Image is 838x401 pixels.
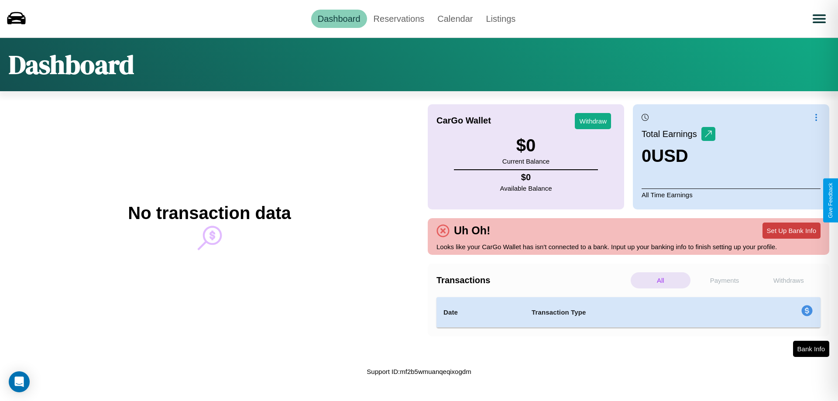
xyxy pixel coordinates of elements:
[436,241,821,253] p: Looks like your CarGo Wallet has isn't connected to a bank. Input up your banking info to finish ...
[367,10,431,28] a: Reservations
[311,10,367,28] a: Dashboard
[695,272,755,288] p: Payments
[479,10,522,28] a: Listings
[532,307,730,318] h4: Transaction Type
[762,223,821,239] button: Set Up Bank Info
[502,155,550,167] p: Current Balance
[642,126,701,142] p: Total Earnings
[436,275,628,285] h4: Transactions
[450,224,495,237] h4: Uh Oh!
[793,341,829,357] button: Bank Info
[9,47,134,82] h1: Dashboard
[367,366,471,377] p: Support ID: mf2b5wmuanqeqixogdm
[759,272,818,288] p: Withdraws
[436,297,821,328] table: simple table
[631,272,690,288] p: All
[431,10,479,28] a: Calendar
[500,172,552,182] h4: $ 0
[642,189,821,201] p: All Time Earnings
[443,307,518,318] h4: Date
[500,182,552,194] p: Available Balance
[436,116,491,126] h4: CarGo Wallet
[575,113,611,129] button: Withdraw
[642,146,715,166] h3: 0 USD
[128,203,291,223] h2: No transaction data
[807,7,831,31] button: Open menu
[828,183,834,218] div: Give Feedback
[9,371,30,392] div: Open Intercom Messenger
[502,136,550,155] h3: $ 0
